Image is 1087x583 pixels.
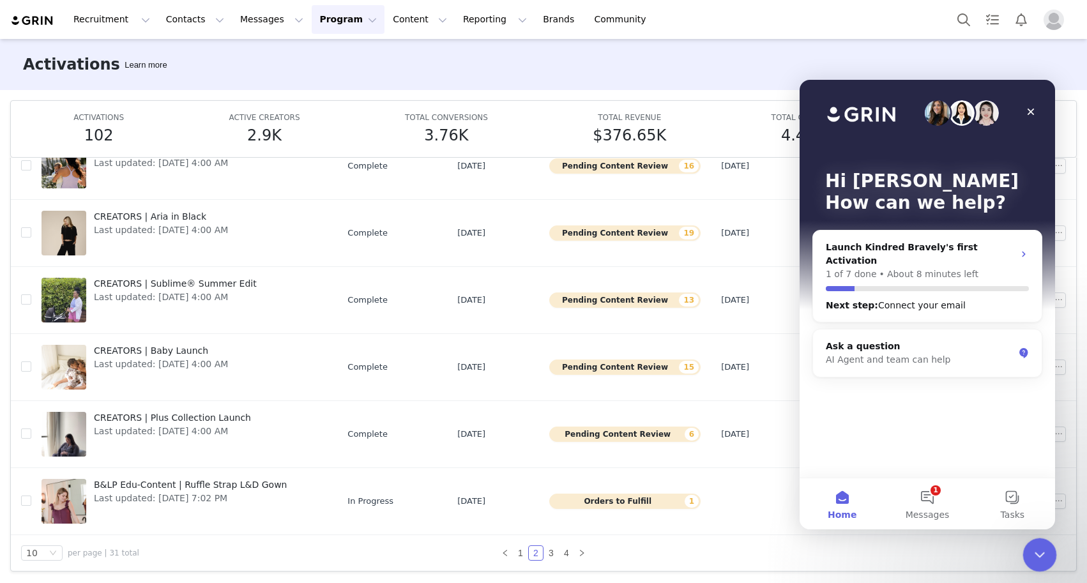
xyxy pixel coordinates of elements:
a: Brands [535,5,586,34]
h5: 2.9K [247,124,282,147]
button: Recruitment [66,5,158,34]
a: CREATORS | Baby LaunchLast updated: [DATE] 4:00 AM [42,342,327,393]
span: ACTIVE CREATORS [229,113,300,122]
button: Orders to Fulfill1 [549,494,701,509]
span: Last updated: [DATE] 4:00 AM [94,223,228,237]
a: Last updated: [DATE] 4:00 AM [42,140,327,192]
h5: 4.48K [781,124,825,147]
span: Complete [347,294,388,307]
span: Last updated: [DATE] 4:00 AM [94,291,257,304]
span: TOTAL REVENUE [598,113,661,122]
span: ACTIVATIONS [73,113,124,122]
a: CREATORS | Aria in BlackLast updated: [DATE] 4:00 AM [42,208,327,259]
button: Search [950,5,978,34]
span: CREATORS | Aria in Black [94,210,228,223]
button: Profile [1036,10,1077,30]
span: [DATE] [721,227,749,239]
span: Last updated: [DATE] 7:02 PM [94,492,287,505]
span: CREATORS | Baby Launch [94,344,228,358]
span: TOTAL CONVERSIONS [405,113,488,122]
li: 1 [513,545,528,561]
h5: 102 [84,124,114,147]
span: [DATE] [721,294,749,307]
button: Messages [232,5,311,34]
button: Pending Content Review13 [549,292,701,308]
span: [DATE] [457,361,485,374]
li: Next Page [574,545,589,561]
h3: Activations [23,53,120,76]
div: 10 [26,546,38,560]
span: [DATE] [721,160,749,172]
span: Complete [347,428,388,441]
h5: 3.76K [424,124,468,147]
i: icon: down [49,549,57,558]
span: [DATE] [457,294,485,307]
span: CREATORS | Sublime® Summer Edit [94,277,257,291]
a: CREATORS | Sublime® Summer EditLast updated: [DATE] 4:00 AM [42,275,327,326]
span: [DATE] [721,428,749,441]
span: [DATE] [457,227,485,239]
button: Pending Content Review15 [549,360,701,375]
iframe: Intercom live chat [1023,538,1057,572]
i: icon: right [578,549,586,557]
li: Previous Page [498,545,513,561]
button: Program [312,5,384,34]
button: Pending Content Review19 [549,225,701,241]
span: [DATE] [457,160,485,172]
h5: $376.65K [593,124,666,147]
button: Notifications [1007,5,1035,34]
button: Pending Content Review16 [549,158,701,174]
span: per page | 31 total [68,547,139,559]
iframe: Intercom live chat [800,80,1055,529]
span: Last updated: [DATE] 4:00 AM [94,156,307,170]
button: Content [385,5,455,34]
span: Last updated: [DATE] 4:00 AM [94,358,228,371]
span: CREATORS | Plus Collection Launch [94,411,251,425]
span: TOTAL CONTENT [772,113,835,122]
span: Complete [347,160,388,172]
span: Last updated: [DATE] 4:00 AM [94,425,251,438]
a: Tasks [978,5,1007,34]
span: In Progress [347,495,393,508]
span: [DATE] [457,495,485,508]
button: Contacts [158,5,232,34]
div: Tooltip anchor [122,59,169,72]
img: placeholder-profile.jpg [1044,10,1064,30]
span: Complete [347,361,388,374]
a: CREATORS | Plus Collection LaunchLast updated: [DATE] 4:00 AM [42,409,327,460]
li: 2 [528,545,543,561]
button: Pending Content Review6 [549,427,701,442]
span: B&LP Edu-Content | Ruffle Strap L&D Gown [94,478,287,492]
a: 2 [529,546,543,560]
a: Community [587,5,660,34]
span: [DATE] [457,428,485,441]
a: B&LP Edu-Content | Ruffle Strap L&D GownLast updated: [DATE] 7:02 PM [42,476,327,527]
button: Reporting [455,5,535,34]
a: 1 [513,546,528,560]
img: grin logo [10,15,55,27]
a: 4 [559,546,574,560]
span: Complete [347,227,388,239]
li: 3 [543,545,559,561]
a: 3 [544,546,558,560]
i: icon: left [501,549,509,557]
